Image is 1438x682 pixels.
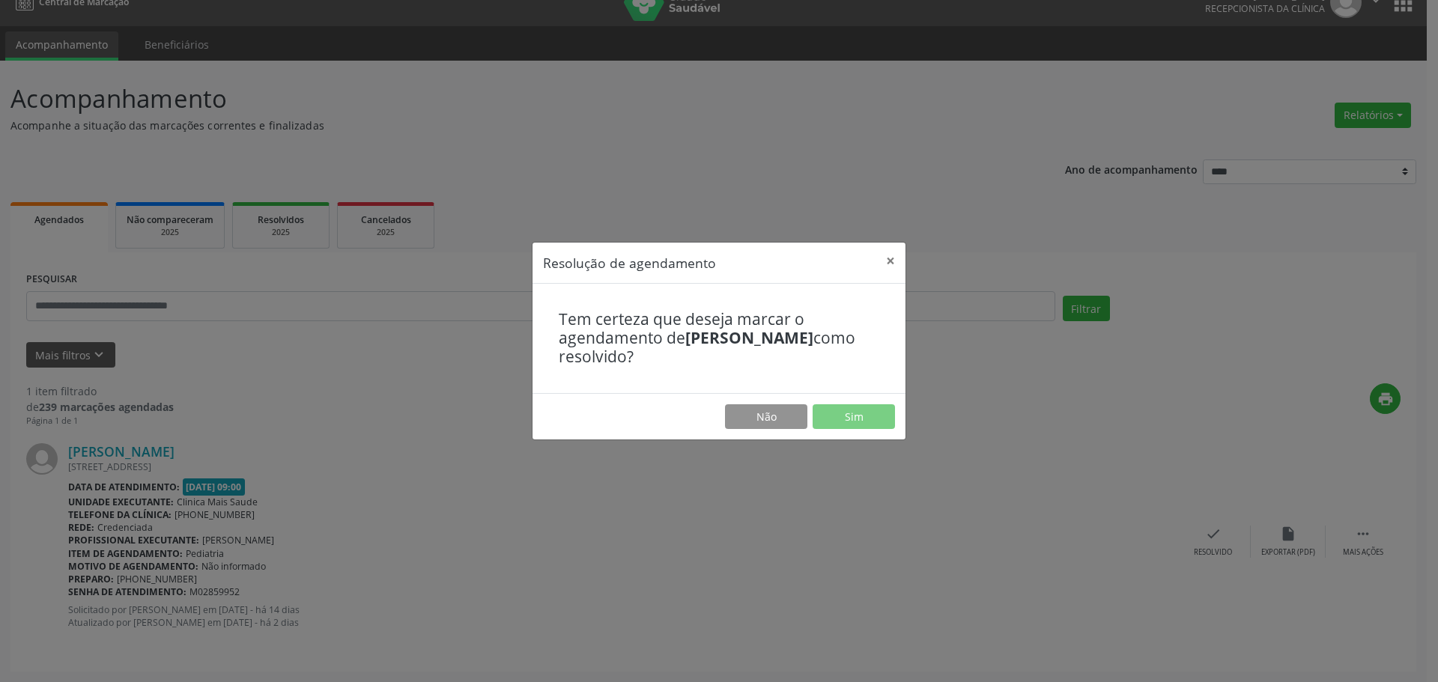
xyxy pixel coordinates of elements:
[725,404,807,430] button: Não
[559,310,879,367] h4: Tem certeza que deseja marcar o agendamento de como resolvido?
[813,404,895,430] button: Sim
[876,243,905,279] button: Close
[543,253,716,273] h5: Resolução de agendamento
[685,327,813,348] b: [PERSON_NAME]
